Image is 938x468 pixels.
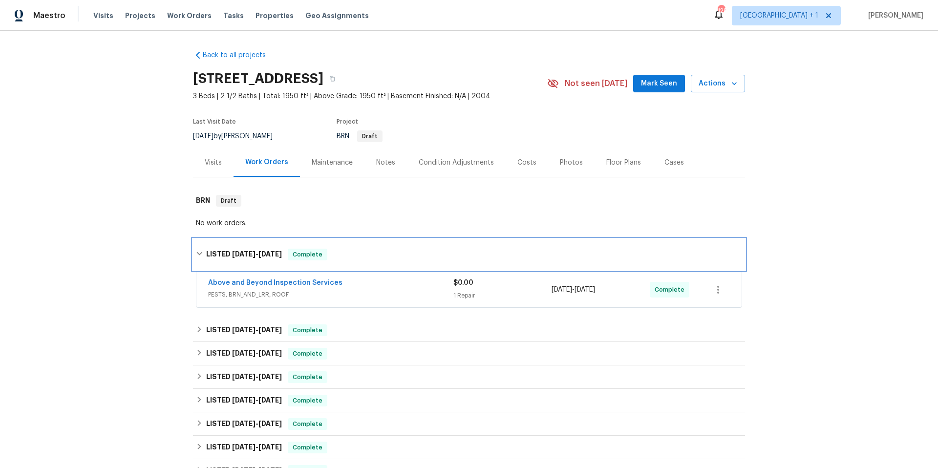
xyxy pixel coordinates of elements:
[193,91,547,101] span: 3 Beds | 2 1/2 Baths | Total: 1950 ft² | Above Grade: 1950 ft² | Basement Finished: N/A | 2004
[864,11,923,21] span: [PERSON_NAME]
[664,158,684,168] div: Cases
[419,158,494,168] div: Condition Adjustments
[337,119,358,125] span: Project
[167,11,212,21] span: Work Orders
[289,250,326,259] span: Complete
[217,196,240,206] span: Draft
[223,12,244,19] span: Tasks
[232,373,256,380] span: [DATE]
[565,79,627,88] span: Not seen [DATE]
[193,436,745,459] div: LISTED [DATE]-[DATE]Complete
[193,365,745,389] div: LISTED [DATE]-[DATE]Complete
[193,74,323,84] h2: [STREET_ADDRESS]
[453,291,552,300] div: 1 Repair
[245,157,288,167] div: Work Orders
[305,11,369,21] span: Geo Assignments
[232,397,282,404] span: -
[699,78,737,90] span: Actions
[196,195,210,207] h6: BRN
[633,75,685,93] button: Mark Seen
[258,444,282,450] span: [DATE]
[606,158,641,168] div: Floor Plans
[193,133,213,140] span: [DATE]
[289,325,326,335] span: Complete
[552,286,572,293] span: [DATE]
[125,11,155,21] span: Projects
[258,251,282,257] span: [DATE]
[193,342,745,365] div: LISTED [DATE]-[DATE]Complete
[33,11,65,21] span: Maestro
[206,249,282,260] h6: LISTED
[258,350,282,357] span: [DATE]
[323,70,341,87] button: Copy Address
[552,285,595,295] span: -
[376,158,395,168] div: Notes
[193,239,745,270] div: LISTED [DATE]-[DATE]Complete
[232,444,256,450] span: [DATE]
[93,11,113,21] span: Visits
[289,372,326,382] span: Complete
[193,319,745,342] div: LISTED [DATE]-[DATE]Complete
[358,133,382,139] span: Draft
[206,324,282,336] h6: LISTED
[206,442,282,453] h6: LISTED
[258,326,282,333] span: [DATE]
[232,444,282,450] span: -
[232,251,282,257] span: -
[258,397,282,404] span: [DATE]
[258,420,282,427] span: [DATE]
[208,290,453,299] span: PESTS, BRN_AND_LRR, ROOF
[517,158,536,168] div: Costs
[193,50,287,60] a: Back to all projects
[641,78,677,90] span: Mark Seen
[289,396,326,405] span: Complete
[232,420,256,427] span: [DATE]
[232,251,256,257] span: [DATE]
[205,158,222,168] div: Visits
[232,420,282,427] span: -
[232,326,256,333] span: [DATE]
[312,158,353,168] div: Maintenance
[560,158,583,168] div: Photos
[196,218,742,228] div: No work orders.
[232,350,256,357] span: [DATE]
[206,395,282,406] h6: LISTED
[740,11,818,21] span: [GEOGRAPHIC_DATA] + 1
[193,119,236,125] span: Last Visit Date
[193,130,284,142] div: by [PERSON_NAME]
[193,185,745,216] div: BRN Draft
[256,11,294,21] span: Properties
[232,326,282,333] span: -
[453,279,473,286] span: $0.00
[718,6,725,16] div: 128
[655,285,688,295] span: Complete
[206,348,282,360] h6: LISTED
[289,349,326,359] span: Complete
[337,133,383,140] span: BRN
[232,373,282,380] span: -
[289,443,326,452] span: Complete
[289,419,326,429] span: Complete
[232,350,282,357] span: -
[691,75,745,93] button: Actions
[193,389,745,412] div: LISTED [DATE]-[DATE]Complete
[232,397,256,404] span: [DATE]
[206,418,282,430] h6: LISTED
[208,279,342,286] a: Above and Beyond Inspection Services
[575,286,595,293] span: [DATE]
[258,373,282,380] span: [DATE]
[193,412,745,436] div: LISTED [DATE]-[DATE]Complete
[206,371,282,383] h6: LISTED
